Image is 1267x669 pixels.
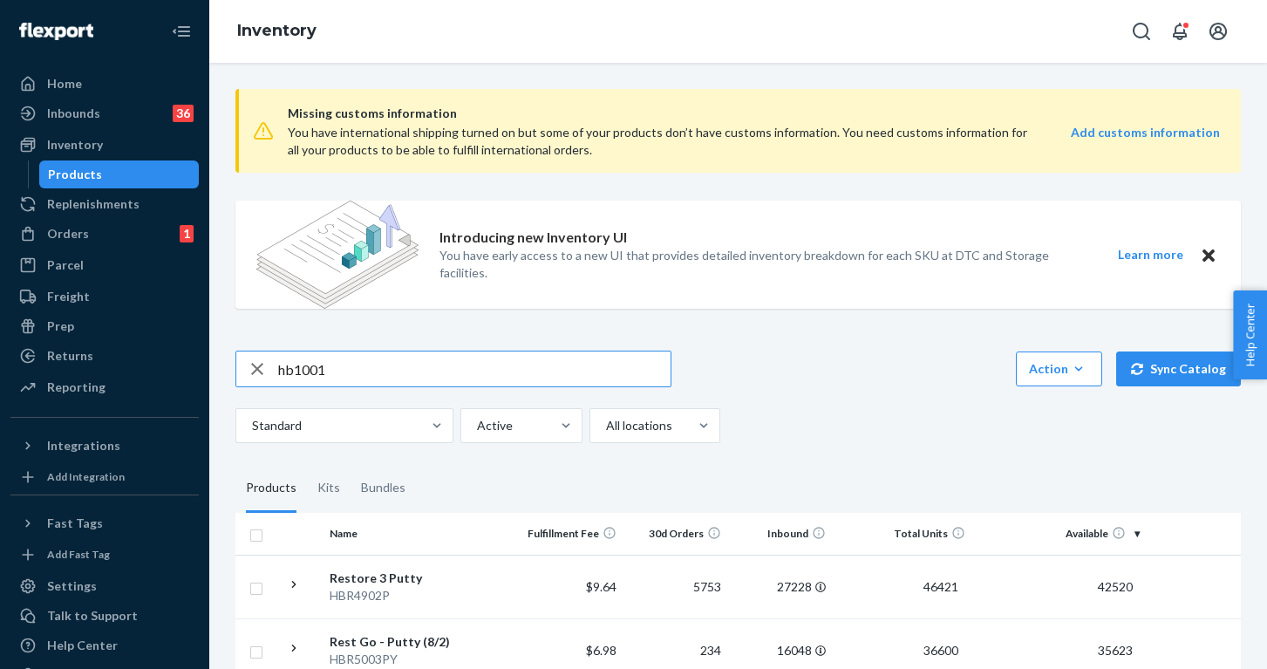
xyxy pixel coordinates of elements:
[519,513,623,555] th: Fulfillment Fee
[47,317,74,335] div: Prep
[47,347,93,365] div: Returns
[916,579,965,594] span: 46421
[47,379,106,396] div: Reporting
[250,417,252,434] input: Standard
[180,225,194,242] div: 1
[833,513,972,555] th: Total Units
[10,70,199,98] a: Home
[47,637,118,654] div: Help Center
[1091,643,1140,658] span: 35623
[47,225,89,242] div: Orders
[916,643,965,658] span: 36600
[164,14,199,49] button: Close Navigation
[1071,125,1220,140] strong: Add customs information
[10,190,199,218] a: Replenishments
[330,651,512,668] div: HBR5003PY
[223,6,330,57] ol: breadcrumbs
[47,577,97,595] div: Settings
[173,105,194,122] div: 36
[19,23,93,40] img: Flexport logo
[246,464,296,513] div: Products
[586,579,616,594] span: $9.64
[10,220,199,248] a: Orders1
[972,513,1147,555] th: Available
[10,509,199,537] button: Fast Tags
[47,515,103,532] div: Fast Tags
[256,201,419,309] img: new-reports-banner-icon.82668bd98b6a51aee86340f2a7b77ae3.png
[10,312,199,340] a: Prep
[10,467,199,488] a: Add Integration
[48,166,102,183] div: Products
[1016,352,1102,386] button: Action
[1197,244,1220,266] button: Close
[10,602,199,630] a: Talk to Support
[47,288,90,305] div: Freight
[10,283,199,311] a: Freight
[604,417,606,434] input: All locations
[10,131,199,159] a: Inventory
[330,570,512,587] div: Restore 3 Putty
[47,607,138,625] div: Talk to Support
[10,342,199,370] a: Returns
[10,251,199,279] a: Parcel
[288,103,1220,124] span: Missing customs information
[39,160,200,188] a: Products
[288,124,1033,159] div: You have international shipping turned on but some of your products don’t have customs informatio...
[330,633,512,651] div: Rest Go - Putty (8/2)
[10,432,199,460] button: Integrations
[1091,579,1140,594] span: 42520
[10,544,199,565] a: Add Fast Tag
[728,513,833,555] th: Inbound
[439,247,1086,282] p: You have early access to a new UI that provides detailed inventory breakdown for each SKU at DTC ...
[237,21,317,40] a: Inventory
[47,256,84,274] div: Parcel
[623,555,728,618] td: 5753
[586,643,616,658] span: $6.98
[1116,352,1241,386] button: Sync Catalog
[361,464,405,513] div: Bundles
[47,195,140,213] div: Replenishments
[47,469,125,484] div: Add Integration
[623,513,728,555] th: 30d Orders
[1029,360,1089,378] div: Action
[1124,14,1159,49] button: Open Search Box
[47,136,103,154] div: Inventory
[1233,290,1267,379] button: Help Center
[317,464,340,513] div: Kits
[1201,14,1236,49] button: Open account menu
[1071,124,1220,159] a: Add customs information
[47,75,82,92] div: Home
[47,437,120,454] div: Integrations
[475,417,477,434] input: Active
[1107,244,1194,266] button: Learn more
[10,572,199,600] a: Settings
[330,587,512,604] div: HBR4902P
[10,631,199,659] a: Help Center
[323,513,519,555] th: Name
[728,555,833,618] td: 27228
[10,373,199,401] a: Reporting
[47,547,110,562] div: Add Fast Tag
[278,352,671,386] input: Search inventory by name or sku
[47,105,100,122] div: Inbounds
[10,99,199,127] a: Inbounds36
[1162,14,1197,49] button: Open notifications
[439,228,627,248] p: Introducing new Inventory UI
